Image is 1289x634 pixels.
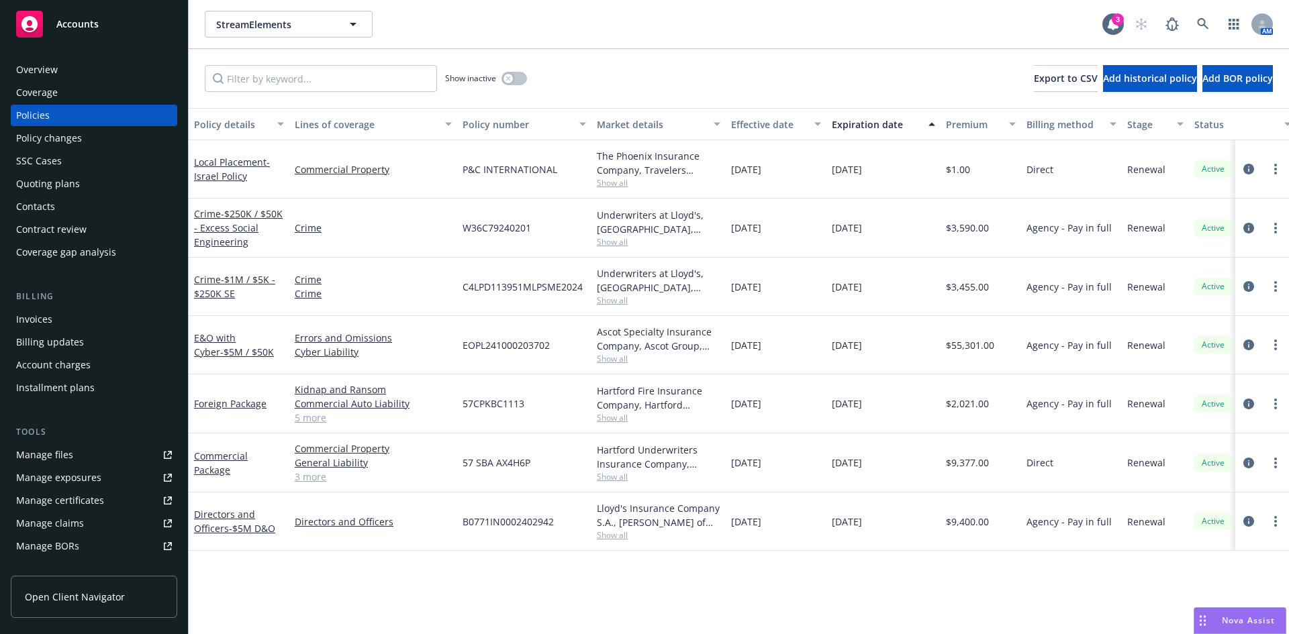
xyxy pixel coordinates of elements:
a: more [1268,278,1284,295]
span: Agency - Pay in full [1027,221,1112,235]
div: Manage certificates [16,490,104,511]
a: 3 more [295,470,452,484]
span: Add BOR policy [1202,72,1273,85]
span: 57CPKBC1113 [463,397,524,411]
a: circleInformation [1241,513,1257,529]
span: Show all [597,412,720,423]
span: - $1M / $5K - $250K SE [194,273,275,300]
span: $9,377.00 [946,456,989,470]
span: W36C79240201 [463,221,531,235]
div: Manage BORs [16,535,79,557]
span: Active [1200,163,1227,175]
a: Report a Bug [1159,11,1186,38]
span: $3,455.00 [946,280,989,294]
span: Renewal [1127,162,1165,176]
a: Crime [194,273,275,300]
a: 5 more [295,411,452,425]
a: Start snowing [1128,11,1155,38]
a: Crime [194,207,283,248]
span: Agency - Pay in full [1027,397,1112,411]
div: Coverage [16,82,58,103]
a: Installment plans [11,377,177,399]
a: Cyber Liability [295,345,452,359]
button: Policy number [457,108,591,140]
span: C4LPD113951MLPSME2024 [463,280,583,294]
div: Effective date [731,117,806,131]
span: Agency - Pay in full [1027,515,1112,529]
span: Renewal [1127,515,1165,529]
span: Export to CSV [1034,72,1098,85]
div: Policies [16,105,50,126]
div: Market details [597,117,706,131]
div: Drag to move [1194,608,1211,633]
div: Account charges [16,354,91,376]
button: Effective date [726,108,826,140]
a: Manage BORs [11,535,177,557]
span: Renewal [1127,338,1165,352]
div: Hartford Fire Insurance Company, Hartford Insurance Group [597,384,720,412]
a: Local Placement [194,156,270,182]
span: Active [1200,457,1227,469]
button: Policy details [189,108,289,140]
span: Accounts [56,19,99,30]
a: Manage claims [11,513,177,534]
span: Add historical policy [1103,72,1197,85]
span: Show all [597,236,720,248]
div: Billing method [1027,117,1102,131]
a: Quoting plans [11,173,177,195]
span: Show all [597,353,720,364]
a: Billing updates [11,331,177,353]
button: Market details [591,108,726,140]
div: The Phoenix Insurance Company, Travelers Insurance, Madanes [597,149,720,177]
a: Coverage gap analysis [11,242,177,263]
div: Manage exposures [16,467,101,488]
span: - $5M D&O [229,522,275,535]
a: Invoices [11,309,177,330]
a: Search [1190,11,1216,38]
span: Agency - Pay in full [1027,338,1112,352]
button: Nova Assist [1194,607,1286,634]
div: Invoices [16,309,52,330]
span: StreamElements [216,17,332,32]
div: Contacts [16,196,55,217]
a: Contract review [11,219,177,240]
a: Overview [11,59,177,81]
a: Manage certificates [11,490,177,511]
div: Overview [16,59,58,81]
input: Filter by keyword... [205,65,437,92]
a: more [1268,396,1284,412]
a: Summary of insurance [11,558,177,580]
span: Active [1200,222,1227,234]
div: Ascot Specialty Insurance Company, Ascot Group, CRC Group [597,325,720,353]
button: Lines of coverage [289,108,457,140]
a: Commercial Property [295,441,452,456]
span: $55,301.00 [946,338,994,352]
a: Crime [295,272,452,286]
span: Show all [597,295,720,306]
span: Show all [597,529,720,541]
span: 57 SBA AX4H6P [463,456,530,470]
div: Quoting plans [16,173,80,195]
div: Hartford Underwriters Insurance Company, Hartford Insurance Group [597,443,720,471]
a: Contacts [11,196,177,217]
div: Lines of coverage [295,117,437,131]
div: Lloyd's Insurance Company S.A., [PERSON_NAME] of London, Guest [PERSON_NAME] Limited [597,501,720,529]
div: Underwriters at Lloyd's, [GEOGRAPHIC_DATA], Lloyd's of [GEOGRAPHIC_DATA], [PERSON_NAME] Solutions... [597,208,720,236]
span: $3,590.00 [946,221,989,235]
span: Renewal [1127,456,1165,470]
span: Active [1200,339,1227,351]
div: Manage files [16,444,73,466]
a: Commercial Package [194,450,248,476]
button: Export to CSV [1034,65,1098,92]
a: more [1268,455,1284,471]
span: [DATE] [731,456,761,470]
a: circleInformation [1241,278,1257,295]
span: [DATE] [832,515,862,529]
span: $9,400.00 [946,515,989,529]
span: Show all [597,471,720,482]
a: circleInformation [1241,161,1257,177]
a: more [1268,161,1284,177]
span: Nova Assist [1222,615,1275,626]
a: General Liability [295,456,452,470]
a: circleInformation [1241,455,1257,471]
